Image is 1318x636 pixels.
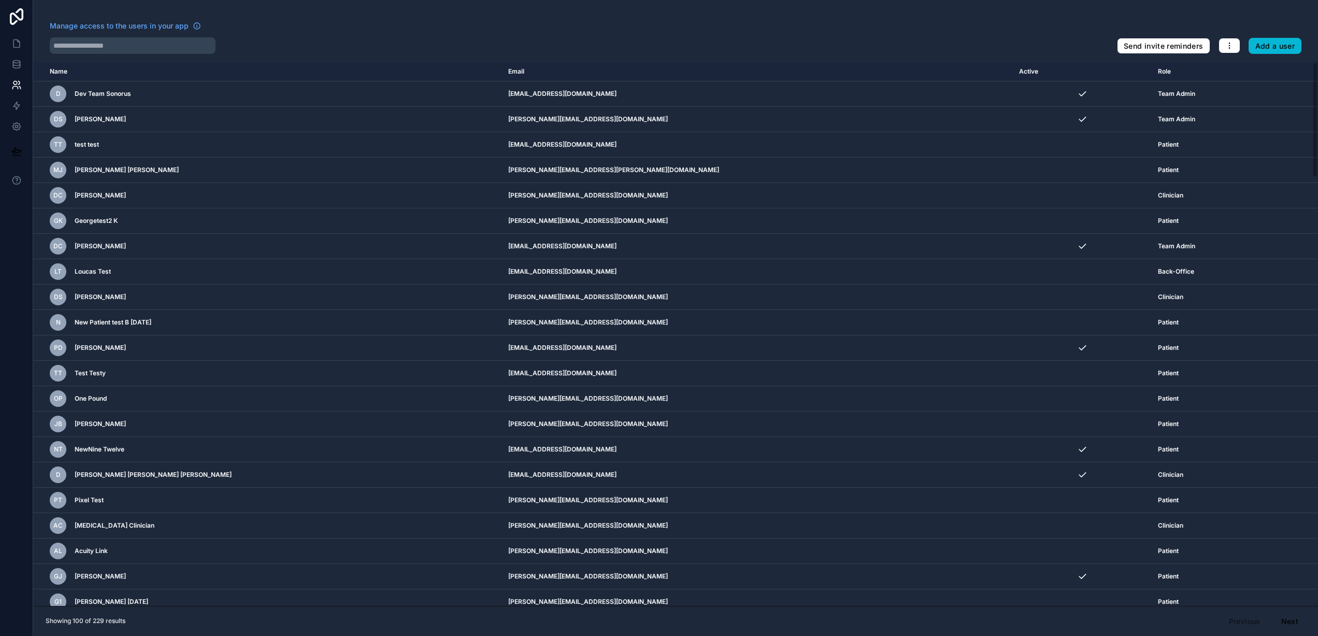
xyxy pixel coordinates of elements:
span: [PERSON_NAME] [75,293,126,301]
td: [EMAIL_ADDRESS][DOMAIN_NAME] [502,132,1013,158]
span: One Pound [75,394,107,403]
span: Manage access to the users in your app [50,21,189,31]
button: Next [1274,613,1306,630]
td: [PERSON_NAME][EMAIL_ADDRESS][DOMAIN_NAME] [502,310,1013,335]
span: AC [53,521,63,530]
span: GK [54,217,63,225]
span: test test [75,140,99,149]
span: GJ [54,572,62,581]
span: Patient [1158,572,1179,581]
span: Patient [1158,140,1179,149]
td: [PERSON_NAME][EMAIL_ADDRESS][DOMAIN_NAME] [502,386,1013,412]
span: Patient [1158,217,1179,225]
span: G1 [54,598,62,606]
span: [PERSON_NAME] [75,191,126,200]
span: Patient [1158,166,1179,174]
span: Patient [1158,496,1179,504]
span: PT [54,496,62,504]
span: Showing 100 of 229 results [46,617,125,625]
span: OP [54,394,63,403]
span: AL [54,547,62,555]
span: [PERSON_NAME] [DATE] [75,598,148,606]
th: Name [33,62,502,81]
td: [EMAIL_ADDRESS][DOMAIN_NAME] [502,81,1013,107]
span: Patient [1158,394,1179,403]
td: [EMAIL_ADDRESS][DOMAIN_NAME] [502,437,1013,462]
span: LT [54,267,62,276]
span: Patient [1158,420,1179,428]
td: [PERSON_NAME][EMAIL_ADDRESS][DOMAIN_NAME] [502,539,1013,564]
span: TT [54,369,62,377]
span: [PERSON_NAME] [75,572,126,581]
td: [PERSON_NAME][EMAIL_ADDRESS][DOMAIN_NAME] [502,183,1013,208]
span: [PERSON_NAME] [75,115,126,123]
span: Patient [1158,318,1179,327]
span: Team Admin [1158,115,1195,123]
span: Dev Team Sonorus [75,90,131,98]
span: [PERSON_NAME] [PERSON_NAME] [PERSON_NAME] [75,471,232,479]
td: [EMAIL_ADDRESS][DOMAIN_NAME] [502,462,1013,488]
span: Patient [1158,344,1179,352]
td: [PERSON_NAME][EMAIL_ADDRESS][DOMAIN_NAME] [502,488,1013,513]
td: [PERSON_NAME][EMAIL_ADDRESS][DOMAIN_NAME] [502,564,1013,589]
span: Team Admin [1158,90,1195,98]
span: [MEDICAL_DATA] Clinician [75,521,154,530]
td: [PERSON_NAME][EMAIL_ADDRESS][DOMAIN_NAME] [502,285,1013,310]
button: Add a user [1249,38,1302,54]
td: [PERSON_NAME][EMAIL_ADDRESS][DOMAIN_NAME] [502,208,1013,234]
span: JB [54,420,62,428]
span: NT [54,445,63,454]
span: [PERSON_NAME] [75,344,126,352]
span: tt [54,140,62,149]
td: [PERSON_NAME][EMAIL_ADDRESS][DOMAIN_NAME] [502,589,1013,615]
span: D [56,471,61,479]
span: Clinician [1158,471,1183,479]
td: [PERSON_NAME][EMAIL_ADDRESS][DOMAIN_NAME] [502,412,1013,437]
button: Send invite reminders [1117,38,1210,54]
span: DS [54,115,63,123]
span: Clinician [1158,191,1183,200]
span: Team Admin [1158,242,1195,250]
span: N [56,318,61,327]
span: Patient [1158,547,1179,555]
td: [PERSON_NAME][EMAIL_ADDRESS][DOMAIN_NAME] [502,107,1013,132]
span: Georgetest2 K [75,217,118,225]
td: [EMAIL_ADDRESS][DOMAIN_NAME] [502,234,1013,259]
td: [PERSON_NAME][EMAIL_ADDRESS][DOMAIN_NAME] [502,513,1013,539]
span: D [56,90,61,98]
th: Active [1013,62,1152,81]
span: New Patient test B [DATE] [75,318,151,327]
span: DC [53,191,63,200]
div: scrollable content [33,62,1318,606]
span: Patient [1158,445,1179,454]
span: [PERSON_NAME] [75,420,126,428]
span: [PERSON_NAME] [PERSON_NAME] [75,166,179,174]
td: [PERSON_NAME][EMAIL_ADDRESS][PERSON_NAME][DOMAIN_NAME] [502,158,1013,183]
td: [EMAIL_ADDRESS][DOMAIN_NAME] [502,361,1013,386]
a: Manage access to the users in your app [50,21,201,31]
span: [PERSON_NAME] [75,242,126,250]
span: Clinician [1158,521,1183,530]
span: Back-Office [1158,267,1194,276]
th: Email [502,62,1013,81]
span: Acuity Link [75,547,108,555]
span: DS [54,293,63,301]
td: [EMAIL_ADDRESS][DOMAIN_NAME] [502,335,1013,361]
span: Patient [1158,369,1179,377]
span: NewNine Twelve [75,445,124,454]
span: Test Testy [75,369,106,377]
span: Patient [1158,598,1179,606]
span: Pixel Test [75,496,104,504]
th: Role [1152,62,1266,81]
span: PD [54,344,63,352]
span: Loucas Test [75,267,111,276]
td: [EMAIL_ADDRESS][DOMAIN_NAME] [502,259,1013,285]
span: DC [53,242,63,250]
span: Clinician [1158,293,1183,301]
span: MJ [53,166,63,174]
